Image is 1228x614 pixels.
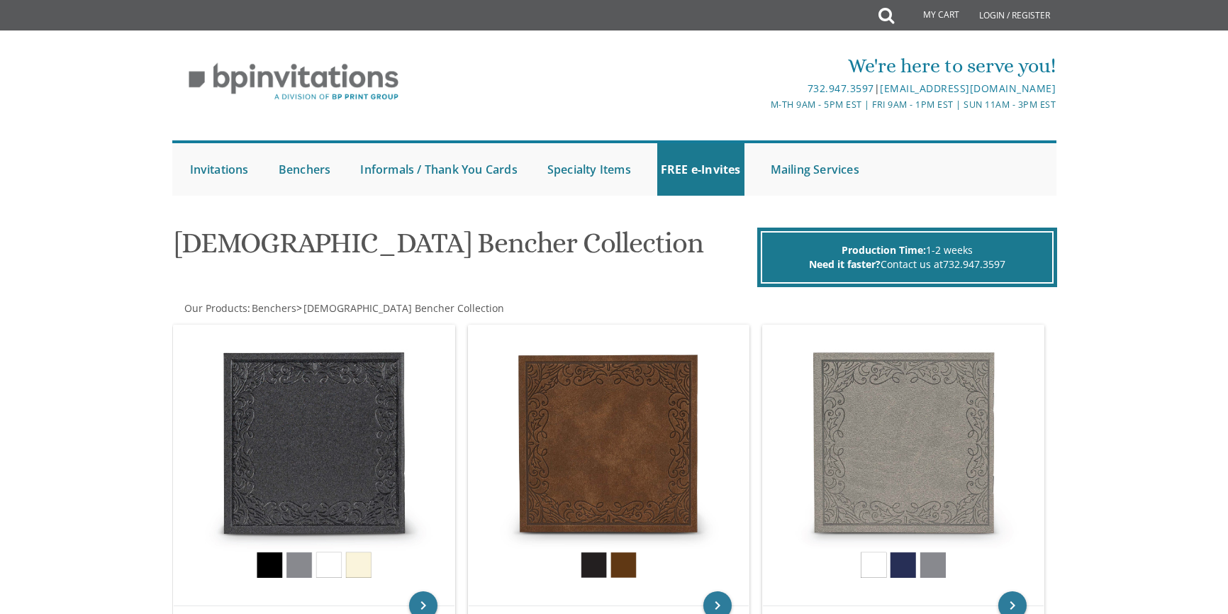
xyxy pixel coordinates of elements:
[172,52,415,111] img: BP Invitation Loft
[880,82,1056,95] a: [EMAIL_ADDRESS][DOMAIN_NAME]
[252,301,296,315] span: Benchers
[172,301,615,316] div: :
[467,80,1056,97] div: |
[893,1,969,30] a: My Cart
[761,231,1054,284] div: 1-2 weeks Contact us at
[544,143,635,196] a: Specialty Items
[1168,557,1214,600] iframe: chat widget
[469,325,749,606] img: BP Tiferes Suede Bencher
[250,301,296,315] a: Benchers
[174,325,454,606] img: BP Tiferes Shimmer Bencher
[467,97,1056,112] div: M-Th 9am - 5pm EST | Fri 9am - 1pm EST | Sun 11am - 3pm EST
[303,301,504,315] span: [DEMOGRAPHIC_DATA] Bencher Collection
[657,143,744,196] a: FREE e-Invites
[808,82,874,95] a: 732.947.3597
[302,301,504,315] a: [DEMOGRAPHIC_DATA] Bencher Collection
[296,301,504,315] span: >
[842,243,926,257] span: Production Time:
[763,325,1044,606] img: BP Tiferes Leatherette Bencher
[767,143,863,196] a: Mailing Services
[174,228,753,269] h1: [DEMOGRAPHIC_DATA] Bencher Collection
[183,301,247,315] a: Our Products
[186,143,252,196] a: Invitations
[943,257,1005,271] a: 732.947.3597
[467,52,1056,80] div: We're here to serve you!
[357,143,520,196] a: Informals / Thank You Cards
[809,257,881,271] span: Need it faster?
[275,143,335,196] a: Benchers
